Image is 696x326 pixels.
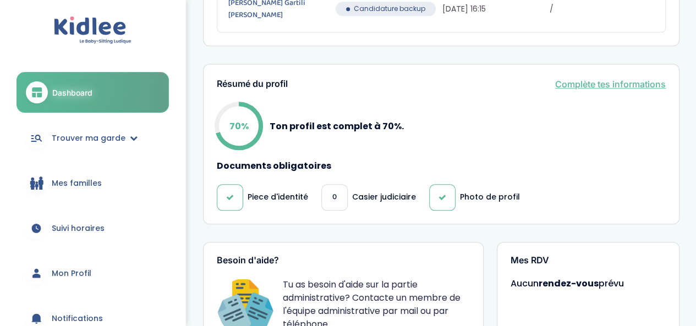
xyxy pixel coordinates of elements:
span: Candidature backup [354,4,425,14]
h3: Résumé du profil [217,79,288,89]
span: Trouver ma garde [52,132,125,144]
img: logo.svg [54,16,131,45]
a: Mes familles [17,163,169,203]
strong: rendez-vous [539,277,599,290]
p: Photo de profil [460,191,520,203]
a: Mon Profil [17,253,169,293]
h3: Besoin d'aide? [217,256,470,266]
span: Notifications [52,313,103,324]
a: Complète tes informations [555,78,666,91]
span: Mes familles [52,178,102,189]
p: 70% [229,119,249,133]
p: Ton profil est complet à 70%. [270,119,404,133]
p: Casier judiciaire [352,191,416,203]
span: Dashboard [52,87,92,98]
span: Suivi horaires [52,223,105,234]
span: 0 [332,191,337,203]
a: Suivi horaires [17,208,169,248]
a: Trouver ma garde [17,118,169,158]
h3: Mes RDV [511,256,666,266]
span: Mon Profil [52,268,91,279]
h4: Documents obligatoires [217,161,666,171]
a: Dashboard [17,72,169,113]
span: Aucun prévu [511,277,624,290]
span: [DATE] 16:15 [442,3,547,15]
span: / [550,3,654,15]
p: Piece d'identité [248,191,308,203]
